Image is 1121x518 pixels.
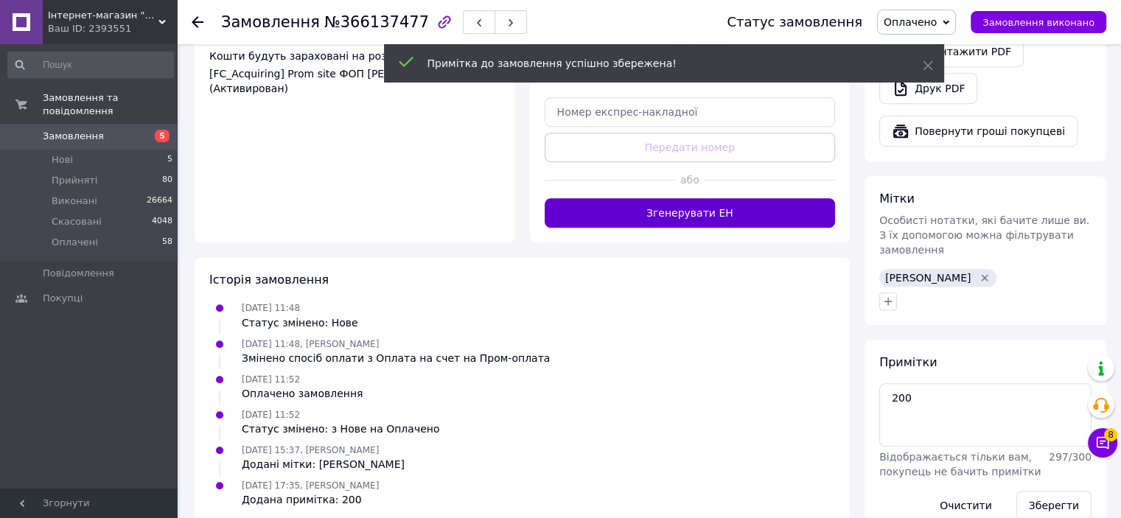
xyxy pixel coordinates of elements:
textarea: 200 [879,383,1092,447]
span: Оплачено [884,16,937,28]
div: Статус змінено: Нове [242,315,358,330]
button: Чат з покупцем8 [1088,428,1117,458]
input: Пошук [7,52,174,78]
span: №366137477 [324,13,429,31]
span: Особисті нотатки, які бачите лише ви. З їх допомогою можна фільтрувати замовлення [879,214,1089,256]
div: Ваш ID: 2393551 [48,22,177,35]
div: [FC_Acquiring] Prom site ФОП [PERSON_NAME] (Активирован) [209,66,500,96]
span: [DATE] 11:48 [242,303,300,313]
span: Історія замовлення [209,273,329,287]
span: або [675,172,704,187]
div: Додана примітка: 200 [242,492,379,507]
span: [PERSON_NAME] [885,272,971,284]
span: Примітки [879,355,937,369]
div: Примітка до замовлення успішно збережена! [427,56,886,71]
span: [DATE] 15:37, [PERSON_NAME] [242,445,379,455]
span: [DATE] 11:52 [242,410,300,420]
span: [DATE] 11:48, [PERSON_NAME] [242,339,379,349]
span: Мітки [879,192,915,206]
a: Друк PDF [879,73,977,104]
div: Статус замовлення [727,15,862,29]
span: Покупці [43,292,83,305]
span: 26664 [147,195,172,208]
span: Виконані [52,195,97,208]
span: Інтернет-магазин "UNISHOP" (ФОП Кочергіна А.Г.) [48,9,158,22]
button: Повернути гроші покупцеві [879,116,1078,147]
div: Додані мітки: [PERSON_NAME] [242,457,405,472]
div: Повернутися назад [192,15,203,29]
span: Замовлення [221,13,320,31]
span: 8 [1104,428,1117,441]
span: 80 [162,174,172,187]
div: Статус змінено: з Нове на Оплачено [242,421,439,436]
span: Оплачені [52,236,98,249]
div: Оплачено замовлення [242,386,363,401]
span: 58 [162,236,172,249]
span: Відображається тільки вам, покупець не бачить примітки [879,451,1041,477]
span: 4048 [152,215,172,228]
span: 5 [155,130,170,142]
span: Повідомлення [43,267,114,280]
span: Скасовані [52,215,102,228]
a: Завантажити PDF [879,36,1024,67]
span: Замовлення [43,130,104,143]
span: Замовлення виконано [982,17,1094,28]
div: Кошти будуть зараховані на розрахунковий рахунок [209,49,500,96]
span: 297 / 300 [1049,451,1092,463]
input: Номер експрес-накладної [545,97,836,127]
span: 5 [167,153,172,167]
svg: Видалити мітку [979,272,991,284]
span: Замовлення та повідомлення [43,91,177,118]
button: Замовлення виконано [971,11,1106,33]
span: [DATE] 17:35, [PERSON_NAME] [242,480,379,491]
span: Нові [52,153,73,167]
span: [DATE] 11:52 [242,374,300,385]
button: Згенерувати ЕН [545,198,836,228]
div: Змінено спосіб оплати з Оплата на счет на Пром-оплата [242,351,550,365]
span: Прийняті [52,174,97,187]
